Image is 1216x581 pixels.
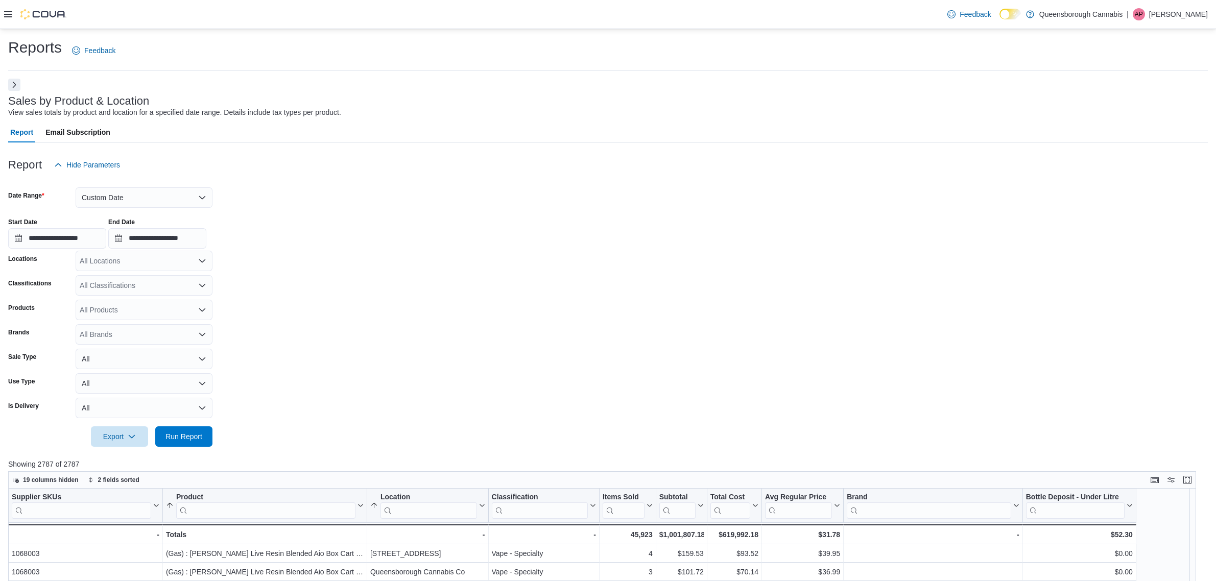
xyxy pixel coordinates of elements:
div: View sales totals by product and location for a specified date range. Details include tax types p... [8,107,341,118]
button: Open list of options [198,281,206,289]
button: Export [91,426,148,447]
div: April Petrie [1133,8,1145,20]
div: Location [380,492,477,518]
button: Location [370,492,485,518]
div: $70.14 [710,566,758,578]
div: Queensborough Cannabis Co [370,566,485,578]
label: Classifications [8,279,52,287]
div: 4 [603,547,653,560]
span: Hide Parameters [66,160,120,170]
div: Classification [492,492,588,518]
button: Custom Date [76,187,212,208]
label: Products [8,304,35,312]
div: Avg Regular Price [765,492,832,502]
button: Open list of options [198,306,206,314]
div: Subtotal [659,492,696,502]
button: Hide Parameters [50,155,124,175]
div: Classification [492,492,588,502]
div: Subtotal [659,492,696,518]
div: $31.78 [765,528,840,541]
button: Run Report [155,426,212,447]
a: Feedback [68,40,120,61]
input: Dark Mode [999,9,1021,19]
h3: Report [8,159,42,171]
label: Brands [8,328,29,336]
span: Run Report [165,431,202,442]
input: Press the down key to open a popover containing a calendar. [108,228,206,249]
button: Total Cost [710,492,758,518]
div: 45,923 [603,528,653,541]
button: Open list of options [198,330,206,338]
div: Vape - Specialty [492,547,596,560]
div: Supplier SKUs [12,492,151,518]
h3: Sales by Product & Location [8,95,149,107]
button: Display options [1165,474,1177,486]
button: 19 columns hidden [9,474,83,486]
div: $1,001,807.18 [659,528,704,541]
div: 3 [603,566,653,578]
div: Bottle Deposit - Under Litre [1026,492,1125,502]
span: AP [1135,8,1143,20]
p: [PERSON_NAME] [1149,8,1208,20]
div: Totals [166,528,364,541]
span: 19 columns hidden [23,476,79,484]
h1: Reports [8,37,62,58]
div: Avg Regular Price [765,492,832,518]
label: Date Range [8,191,44,200]
button: Brand [847,492,1019,518]
div: Supplier SKUs [12,492,151,502]
div: 1068003 [12,566,159,578]
div: Vape - Specialty [492,566,596,578]
div: Items Sold [603,492,645,502]
span: Feedback [84,45,115,56]
p: Queensborough Cannabis [1039,8,1123,20]
button: 2 fields sorted [84,474,144,486]
span: Export [97,426,142,447]
div: 1068003 [12,547,159,560]
div: Total Cost [710,492,750,502]
button: Bottle Deposit - Under Litre [1026,492,1133,518]
button: Subtotal [659,492,704,518]
input: Press the down key to open a popover containing a calendar. [8,228,106,249]
span: Email Subscription [45,122,110,142]
button: All [76,373,212,394]
div: $0.00 [1026,547,1133,560]
button: Avg Regular Price [765,492,840,518]
button: Supplier SKUs [12,492,159,518]
div: (Gas) : [PERSON_NAME] Live Resin Blended Aio Box Cart (1G) [166,547,364,560]
div: $0.00 [1026,566,1133,578]
div: $93.52 [710,547,758,560]
div: Product [176,492,355,502]
span: Feedback [960,9,991,19]
div: Brand [847,492,1011,502]
div: Items Sold [603,492,645,518]
label: Sale Type [8,353,36,361]
div: $36.99 [765,566,840,578]
span: 2 fields sorted [98,476,139,484]
label: Locations [8,255,37,263]
div: Total Cost [710,492,750,518]
div: - [370,528,485,541]
img: Cova [20,9,66,19]
span: Dark Mode [999,19,1000,20]
label: End Date [108,218,135,226]
button: Keyboard shortcuts [1149,474,1161,486]
button: Enter fullscreen [1181,474,1194,486]
label: Start Date [8,218,37,226]
div: Bottle Deposit - Under Litre [1026,492,1125,518]
button: Product [166,492,364,518]
div: Location [380,492,477,502]
label: Is Delivery [8,402,39,410]
button: Open list of options [198,257,206,265]
div: - [847,528,1019,541]
a: Feedback [943,4,995,25]
span: Report [10,122,33,142]
p: | [1127,8,1129,20]
div: $619,992.18 [710,528,758,541]
button: Next [8,79,20,91]
div: $39.95 [765,547,840,560]
button: All [76,349,212,369]
div: [STREET_ADDRESS] [370,547,485,560]
div: Product [176,492,355,518]
button: Classification [492,492,596,518]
